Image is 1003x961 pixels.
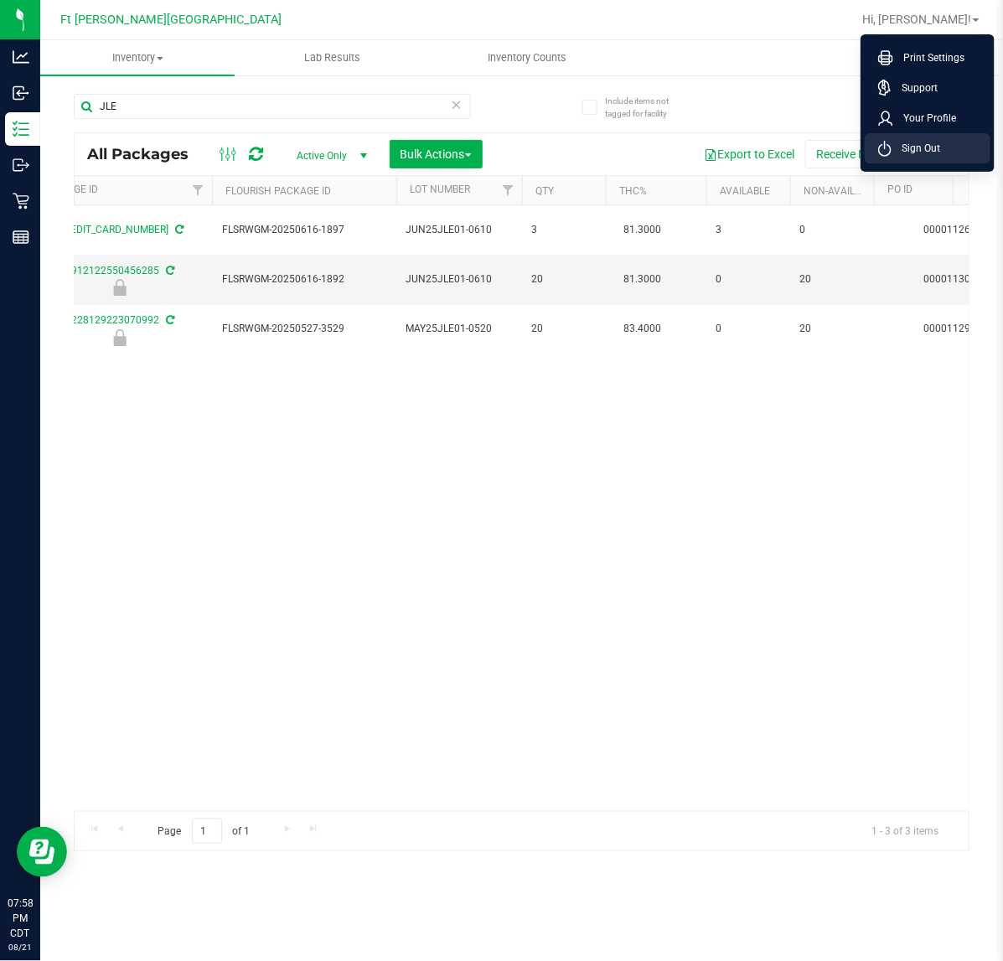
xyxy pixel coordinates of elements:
[862,13,971,26] span: Hi, [PERSON_NAME]!
[8,941,33,953] p: 08/21
[451,94,463,116] span: Clear
[74,94,471,119] input: Search Package ID, Item Name, SKU, Lot or Part Number...
[720,185,770,197] a: Available
[430,40,624,75] a: Inventory Counts
[56,224,169,235] a: [CREDIT_CARD_NUMBER]
[13,121,29,137] inline-svg: Inventory
[410,183,470,195] a: Lot Number
[716,321,780,337] span: 0
[222,271,386,287] span: FLSRWGM-20250616-1892
[858,819,952,844] span: 1 - 3 of 3 items
[40,50,235,65] span: Inventory
[887,183,913,195] a: PO ID
[222,321,386,337] span: FLSRWGM-20250527-3529
[892,80,938,96] span: Support
[235,40,429,75] a: Lab Results
[716,222,780,238] span: 3
[13,157,29,173] inline-svg: Outbound
[893,49,964,66] span: Print Settings
[87,145,205,163] span: All Packages
[406,271,512,287] span: JUN25JLE01-0610
[805,140,944,168] button: Receive Non-Cannabis
[865,133,990,163] li: Sign Out
[924,273,971,285] a: 00001130
[535,185,554,197] a: Qty
[892,140,940,157] span: Sign Out
[192,819,222,845] input: 1
[406,321,512,337] span: MAY25JLE01-0520
[619,185,647,197] a: THC%
[800,271,864,287] span: 20
[924,224,971,235] a: 00001126
[13,229,29,245] inline-svg: Reports
[616,317,670,341] span: 83.4000
[143,819,264,845] span: Page of 1
[893,110,956,127] span: Your Profile
[282,50,383,65] span: Lab Results
[800,321,864,337] span: 20
[616,267,670,292] span: 81.3000
[173,224,184,235] span: Sync from Compliance System
[25,329,215,346] div: Launch Hold
[390,140,483,168] button: Bulk Actions
[8,896,33,941] p: 07:58 PM CDT
[40,40,235,75] a: Inventory
[65,314,159,326] a: 7228129223070992
[13,49,29,65] inline-svg: Analytics
[163,265,174,276] span: Sync from Compliance System
[184,176,212,204] a: Filter
[616,218,670,242] span: 81.3000
[716,271,780,287] span: 0
[605,95,689,120] span: Include items not tagged for facility
[878,80,984,96] a: Support
[532,271,596,287] span: 20
[222,222,386,238] span: FLSRWGM-20250616-1897
[532,321,596,337] span: 20
[25,279,215,296] div: Newly Received
[13,85,29,101] inline-svg: Inbound
[693,140,805,168] button: Export to Excel
[800,222,864,238] span: 0
[465,50,589,65] span: Inventory Counts
[924,323,971,334] a: 00001129
[225,185,331,197] a: Flourish Package ID
[65,265,159,276] a: 4912122550456285
[13,193,29,209] inline-svg: Retail
[532,222,596,238] span: 3
[401,147,472,161] span: Bulk Actions
[406,222,512,238] span: JUN25JLE01-0610
[163,314,174,326] span: Sync from Compliance System
[804,185,878,197] a: Non-Available
[60,13,282,27] span: Ft [PERSON_NAME][GEOGRAPHIC_DATA]
[17,827,67,877] iframe: Resource center
[494,176,522,204] a: Filter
